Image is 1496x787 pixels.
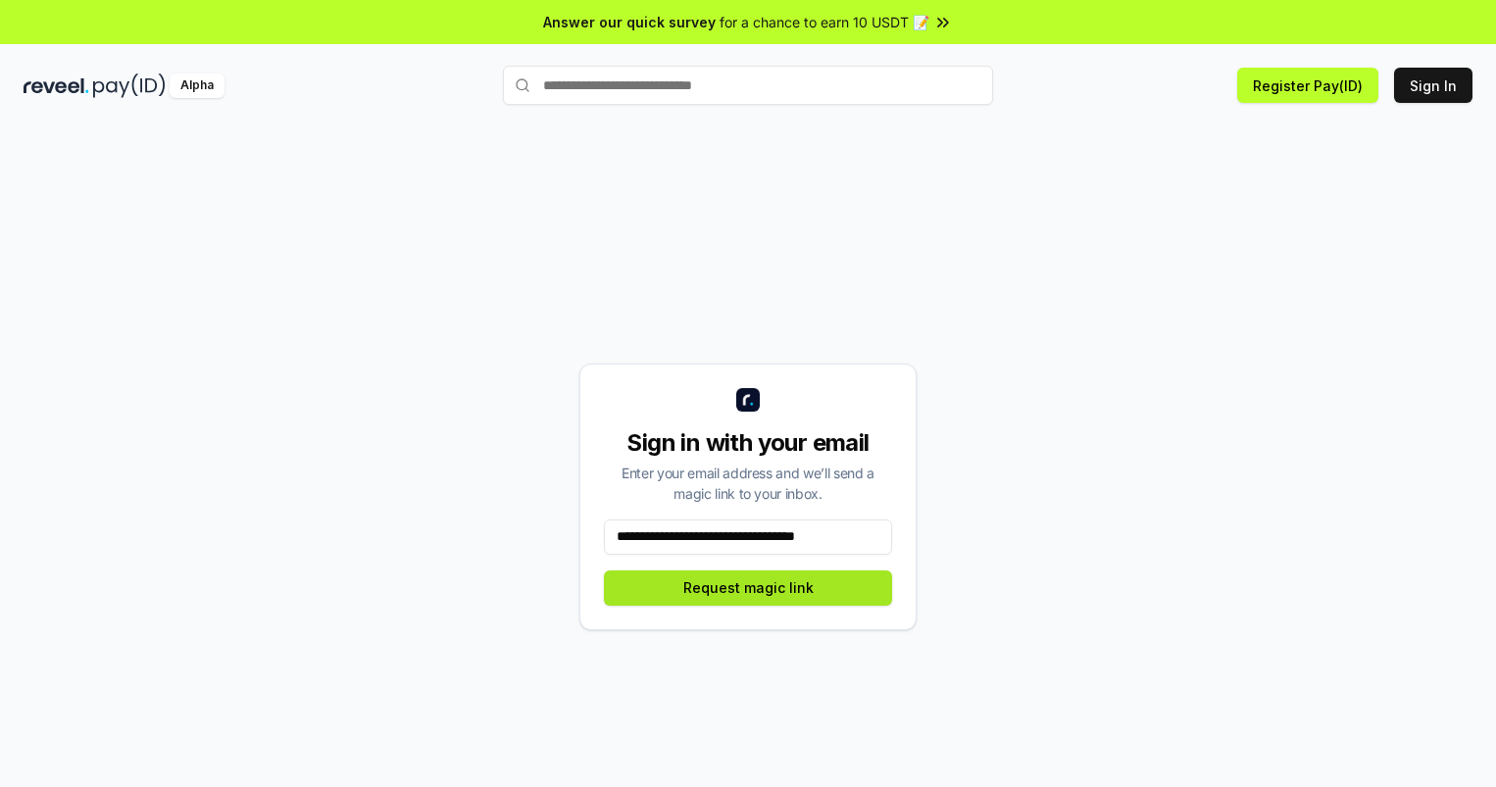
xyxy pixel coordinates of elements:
button: Sign In [1394,68,1472,103]
span: for a chance to earn 10 USDT 📝 [720,12,929,32]
img: logo_small [736,388,760,412]
div: Alpha [170,74,224,98]
button: Register Pay(ID) [1237,68,1378,103]
button: Request magic link [604,570,892,606]
div: Sign in with your email [604,427,892,459]
img: pay_id [93,74,166,98]
div: Enter your email address and we’ll send a magic link to your inbox. [604,463,892,504]
span: Answer our quick survey [543,12,716,32]
img: reveel_dark [24,74,89,98]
